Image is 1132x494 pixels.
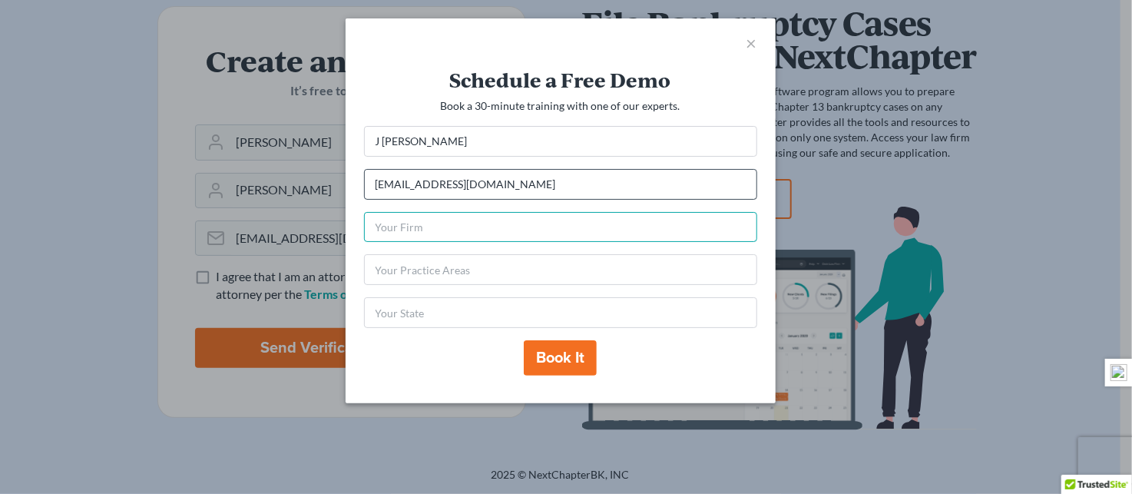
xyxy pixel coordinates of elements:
[364,254,757,285] input: Your Practice Areas
[524,340,597,376] button: Book it
[746,31,757,54] span: ×
[364,169,757,200] input: Your Email
[746,34,757,52] button: close
[364,98,757,114] p: Book a 30-minute training with one of our experts.
[364,126,757,157] input: Your Name
[364,212,757,243] input: Your Firm
[364,68,757,92] h3: Schedule a Free Demo
[364,297,757,328] input: Your State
